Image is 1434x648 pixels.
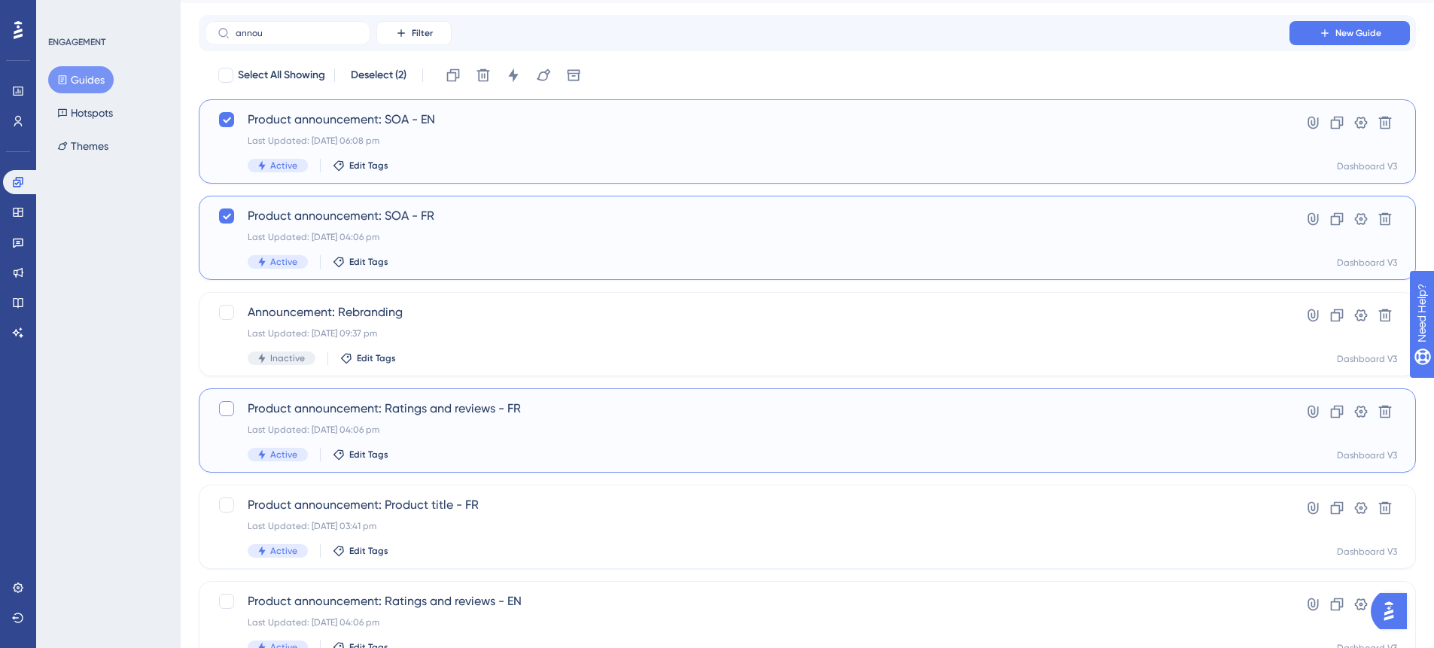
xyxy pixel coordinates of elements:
[248,520,1247,532] div: Last Updated: [DATE] 03:41 pm
[270,256,297,268] span: Active
[340,352,396,364] button: Edit Tags
[248,616,1247,628] div: Last Updated: [DATE] 04:06 pm
[349,256,388,268] span: Edit Tags
[248,303,1247,321] span: Announcement: Rebranding
[333,449,388,461] button: Edit Tags
[333,545,388,557] button: Edit Tags
[270,545,297,557] span: Active
[35,4,94,22] span: Need Help?
[349,449,388,461] span: Edit Tags
[238,66,325,84] span: Select All Showing
[1289,21,1410,45] button: New Guide
[248,135,1247,147] div: Last Updated: [DATE] 06:08 pm
[48,66,114,93] button: Guides
[48,99,122,126] button: Hotspots
[333,160,388,172] button: Edit Tags
[1337,160,1397,172] div: Dashboard V3
[248,231,1247,243] div: Last Updated: [DATE] 04:06 pm
[236,28,358,38] input: Search
[349,545,388,557] span: Edit Tags
[248,111,1247,129] span: Product announcement: SOA - EN
[1335,27,1381,39] span: New Guide
[349,160,388,172] span: Edit Tags
[48,132,117,160] button: Themes
[248,400,1247,418] span: Product announcement: Ratings and reviews - FR
[1337,449,1397,461] div: Dashboard V3
[376,21,452,45] button: Filter
[248,327,1247,339] div: Last Updated: [DATE] 09:37 pm
[351,66,406,84] span: Deselect (2)
[248,496,1247,514] span: Product announcement: Product title - FR
[270,449,297,461] span: Active
[248,424,1247,436] div: Last Updated: [DATE] 04:06 pm
[1337,546,1397,558] div: Dashboard V3
[48,36,105,48] div: ENGAGEMENT
[270,352,305,364] span: Inactive
[1337,257,1397,269] div: Dashboard V3
[1371,589,1416,634] iframe: UserGuiding AI Assistant Launcher
[344,62,413,89] button: Deselect (2)
[270,160,297,172] span: Active
[248,592,1247,610] span: Product announcement: Ratings and reviews - EN
[333,256,388,268] button: Edit Tags
[1337,353,1397,365] div: Dashboard V3
[248,207,1247,225] span: Product announcement: SOA - FR
[412,27,433,39] span: Filter
[357,352,396,364] span: Edit Tags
